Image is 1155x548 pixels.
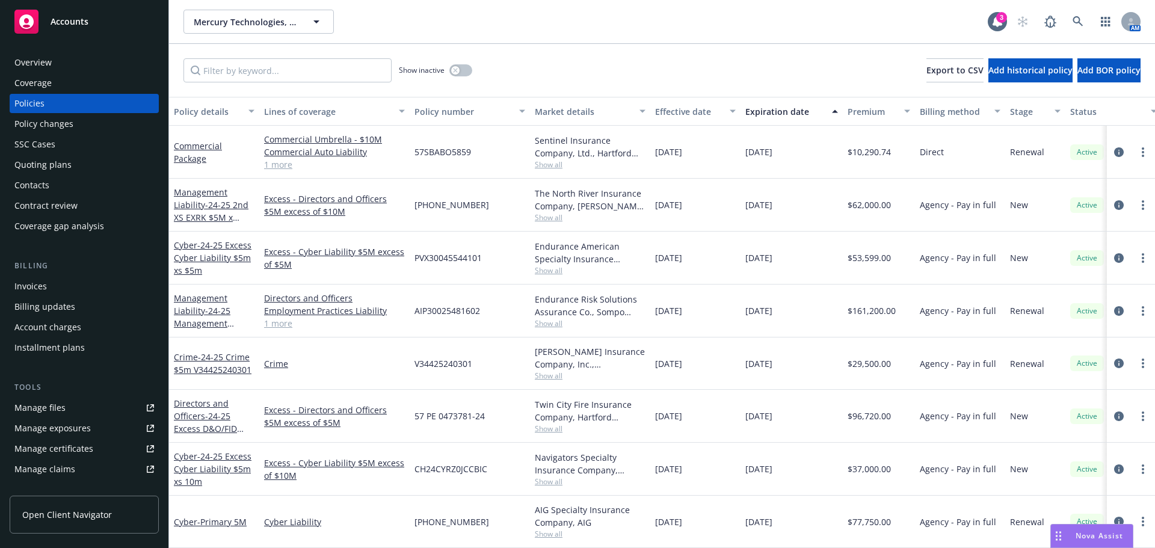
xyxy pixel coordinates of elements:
[174,516,247,528] a: Cyber
[183,58,392,82] input: Filter by keyword...
[848,516,891,528] span: $77,750.00
[410,97,530,126] button: Policy number
[399,65,445,75] span: Show inactive
[848,463,891,475] span: $37,000.00
[535,212,645,223] span: Show all
[1010,410,1028,422] span: New
[535,134,645,159] div: Sentinel Insurance Company, Ltd., Hartford Insurance Group
[1010,516,1044,528] span: Renewal
[535,187,645,212] div: The North River Insurance Company, [PERSON_NAME] & [PERSON_NAME] ([GEOGRAPHIC_DATA])
[530,97,650,126] button: Market details
[14,338,85,357] div: Installment plans
[1075,147,1099,158] span: Active
[848,357,891,370] span: $29,500.00
[174,105,241,118] div: Policy details
[1075,200,1099,211] span: Active
[650,97,741,126] button: Effective date
[10,260,159,272] div: Billing
[264,146,405,158] a: Commercial Auto Liability
[10,297,159,316] a: Billing updates
[264,245,405,271] a: Excess - Cyber Liability $5M excess of $5M
[264,404,405,429] a: Excess - Directors and Officers $5M excess of $5M
[174,292,254,354] a: Management Liability
[848,105,897,118] div: Premium
[848,199,891,211] span: $62,000.00
[51,17,88,26] span: Accounts
[10,277,159,296] a: Invoices
[174,239,251,276] a: Cyber
[10,217,159,236] a: Coverage gap analysis
[10,398,159,417] a: Manage files
[414,357,472,370] span: V34425240301
[1010,251,1028,264] span: New
[1075,411,1099,422] span: Active
[655,199,682,211] span: [DATE]
[10,439,159,458] a: Manage certificates
[1136,198,1150,212] a: more
[535,345,645,371] div: [PERSON_NAME] Insurance Company, Inc., [PERSON_NAME] Group
[1075,464,1099,475] span: Active
[414,199,489,211] span: [PHONE_NUMBER]
[22,508,112,521] span: Open Client Navigator
[264,158,405,171] a: 1 more
[1112,514,1126,529] a: circleInformation
[655,146,682,158] span: [DATE]
[655,357,682,370] span: [DATE]
[1010,199,1028,211] span: New
[1136,145,1150,159] a: more
[174,239,251,276] span: - 24-25 Excess Cyber Liability $5m xs $5m
[264,192,405,218] a: Excess - Directors and Officers $5M excess of $10M
[14,135,55,154] div: SSC Cases
[259,97,410,126] button: Lines of coverage
[10,155,159,174] a: Quoting plans
[10,73,159,93] a: Coverage
[14,53,52,72] div: Overview
[264,516,405,528] a: Cyber Liability
[264,457,405,482] a: Excess - Cyber Liability $5M excess of $10M
[1066,10,1090,34] a: Search
[169,97,259,126] button: Policy details
[848,410,891,422] span: $96,720.00
[10,480,159,499] a: Manage BORs
[926,64,984,76] span: Export to CSV
[535,265,645,276] span: Show all
[1136,462,1150,476] a: more
[414,463,487,475] span: CH24CYRZ0JCCBIC
[14,480,71,499] div: Manage BORs
[535,318,645,328] span: Show all
[414,105,512,118] div: Policy number
[174,398,251,447] a: Directors and Officers
[535,105,632,118] div: Market details
[10,460,159,479] a: Manage claims
[14,94,45,113] div: Policies
[920,516,996,528] span: Agency - Pay in full
[1112,409,1126,423] a: circleInformation
[264,317,405,330] a: 1 more
[848,304,896,317] span: $161,200.00
[14,114,73,134] div: Policy changes
[1005,97,1065,126] button: Stage
[14,196,78,215] div: Contract review
[414,251,482,264] span: PVX30045544101
[10,196,159,215] a: Contract review
[535,476,645,487] span: Show all
[1075,358,1099,369] span: Active
[1112,145,1126,159] a: circleInformation
[174,451,251,487] a: Cyber
[264,292,405,304] a: Directors and Officers
[535,293,645,318] div: Endurance Risk Solutions Assurance Co., Sompo International
[1010,146,1044,158] span: Renewal
[1076,531,1123,541] span: Nova Assist
[745,463,772,475] span: [DATE]
[264,105,392,118] div: Lines of coverage
[1136,409,1150,423] a: more
[10,419,159,438] a: Manage exposures
[10,176,159,195] a: Contacts
[843,97,915,126] button: Premium
[1038,10,1062,34] a: Report a Bug
[14,318,81,337] div: Account charges
[14,398,66,417] div: Manage files
[1136,514,1150,529] a: more
[535,529,645,539] span: Show all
